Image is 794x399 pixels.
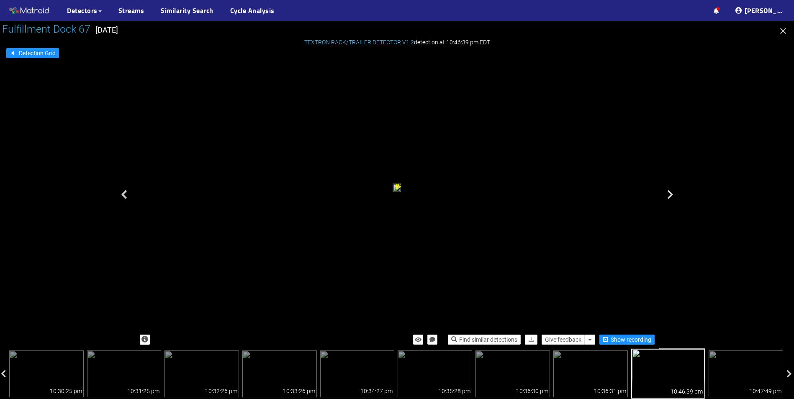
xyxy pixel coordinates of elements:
[118,5,144,15] a: Streams
[709,350,783,397] img: 1760064469.505030.jpg
[448,335,521,345] button: Find similar detections
[671,387,703,396] div: 10:46:39 pm
[542,335,585,345] button: Give feedback
[242,350,317,397] img: 1760063606.904030.jpg
[398,350,472,397] img: 1760063728.493030.jpg
[611,335,651,344] span: Show recording
[87,350,162,397] img: 1760063485.749030.jpg
[553,350,628,397] img: 1760063791.897030.jpg
[528,337,534,343] span: download
[475,350,550,397] img: 1760063790.894030.jpg
[230,5,275,15] a: Cycle Analysis
[396,182,408,187] span: rack
[525,335,537,345] button: download
[631,348,706,399] img: 1760064399.911030.jpg
[599,335,655,345] button: Show recording
[8,5,50,17] img: Matroid logo
[161,5,213,15] a: Similarity Search
[164,350,239,397] img: 1760063546.510030.jpg
[320,350,395,397] img: 1760063667.497030.jpg
[459,335,517,344] span: Find similar detections
[545,335,581,344] span: Give feedback
[67,5,98,15] span: Detectors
